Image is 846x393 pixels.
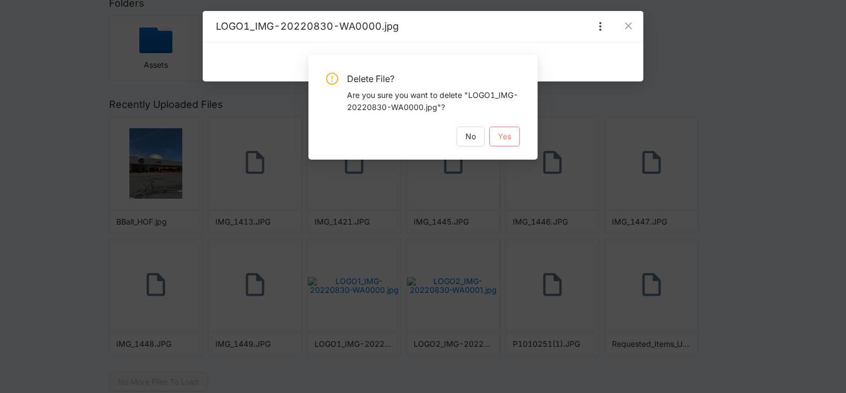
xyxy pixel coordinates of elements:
[498,130,511,143] span: Yes
[347,89,520,113] div: Are you sure you want to delete "LOGO1_IMG-20220830-WA0000.jpg"?
[457,127,485,146] button: No
[489,127,520,146] button: Yes
[465,130,476,143] span: No
[347,73,520,85] span: Delete File?
[326,73,338,85] span: exclamation-circle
